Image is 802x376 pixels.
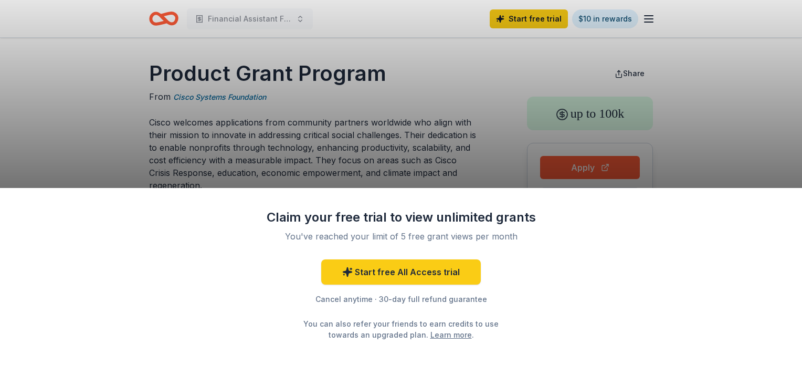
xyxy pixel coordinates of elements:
div: Claim your free trial to view unlimited grants [265,209,537,226]
div: You've reached your limit of 5 free grant views per month [277,230,525,243]
a: Start free All Access trial [321,259,481,285]
a: Learn more [430,329,472,340]
div: You can also refer your friends to earn credits to use towards an upgraded plan. . [294,318,508,340]
div: Cancel anytime · 30-day full refund guarantee [265,293,537,306]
